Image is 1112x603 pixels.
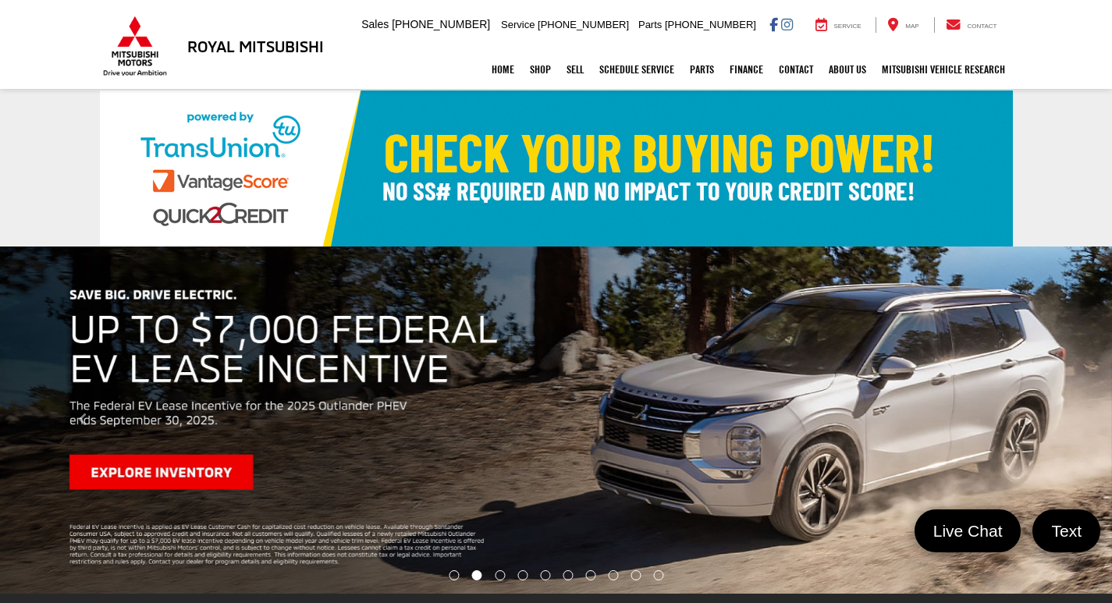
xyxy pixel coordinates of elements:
[821,50,874,89] a: About Us
[1032,509,1100,552] a: Text
[905,23,918,30] span: Map
[925,520,1011,541] span: Live Chat
[769,18,778,30] a: Facebook: Click to visit our Facebook page
[653,570,663,580] li: Go to slide number 10.
[945,278,1112,562] button: Click to view next picture.
[472,570,482,580] li: Go to slide number 2.
[518,570,528,580] li: Go to slide number 4.
[834,23,862,30] span: Service
[771,50,821,89] a: Contact
[682,50,722,89] a: Parts: Opens in a new tab
[915,509,1021,552] a: Live Chat
[187,37,324,55] h3: Royal Mitsubishi
[501,19,535,30] span: Service
[967,23,997,30] span: Contact
[559,50,592,89] a: Sell
[1043,520,1089,541] span: Text
[484,50,522,89] a: Home
[804,17,873,33] a: Service
[361,18,389,30] span: Sales
[876,17,930,33] a: Map
[781,18,793,30] a: Instagram: Click to visit our Instagram page
[874,50,1013,89] a: Mitsubishi Vehicle Research
[538,19,629,30] span: [PHONE_NUMBER]
[631,570,641,580] li: Go to slide number 9.
[934,17,1009,33] a: Contact
[563,570,573,580] li: Go to slide number 6.
[585,570,595,580] li: Go to slide number 7.
[100,90,1013,247] img: Check Your Buying Power
[638,19,662,30] span: Parts
[522,50,559,89] a: Shop
[608,570,618,580] li: Go to slide number 8.
[392,18,490,30] span: [PHONE_NUMBER]
[541,570,551,580] li: Go to slide number 5.
[592,50,682,89] a: Schedule Service: Opens in a new tab
[665,19,756,30] span: [PHONE_NUMBER]
[722,50,771,89] a: Finance
[100,16,170,76] img: Mitsubishi
[496,570,506,580] li: Go to slide number 3.
[449,570,459,580] li: Go to slide number 1.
